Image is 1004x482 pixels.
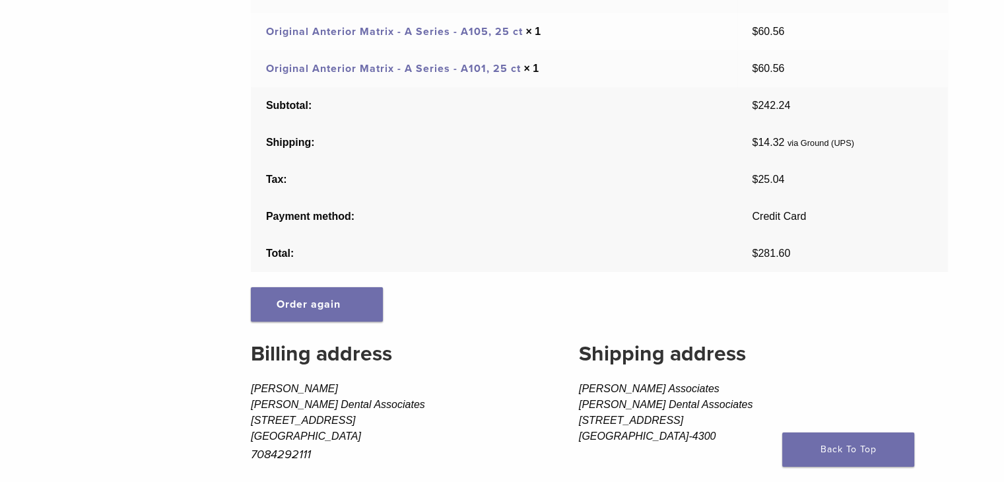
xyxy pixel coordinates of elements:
[752,174,758,185] span: $
[752,137,784,148] span: 14.32
[752,100,790,111] span: 242.24
[523,63,539,74] strong: × 1
[752,26,758,37] span: $
[737,198,948,235] td: Credit Card
[579,381,948,444] address: [PERSON_NAME] Associates [PERSON_NAME] Dental Associates [STREET_ADDRESS] [GEOGRAPHIC_DATA]-4300
[251,338,538,370] h2: Billing address
[579,338,948,370] h2: Shipping address
[251,235,737,272] th: Total:
[752,63,784,74] bdi: 60.56
[266,25,523,38] a: Original Anterior Matrix - A Series - A105, 25 ct
[251,444,538,464] p: 7084292111
[251,198,737,235] th: Payment method:
[752,174,784,185] span: 25.04
[782,432,914,467] a: Back To Top
[251,287,383,322] a: Order again
[752,26,784,37] bdi: 60.56
[787,138,854,148] small: via Ground (UPS)
[525,26,541,37] strong: × 1
[251,161,737,198] th: Tax:
[752,248,790,259] span: 281.60
[752,248,758,259] span: $
[752,100,758,111] span: $
[266,62,521,75] a: Original Anterior Matrix - A Series - A101, 25 ct
[752,137,758,148] span: $
[251,87,737,124] th: Subtotal:
[251,124,737,161] th: Shipping:
[752,63,758,74] span: $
